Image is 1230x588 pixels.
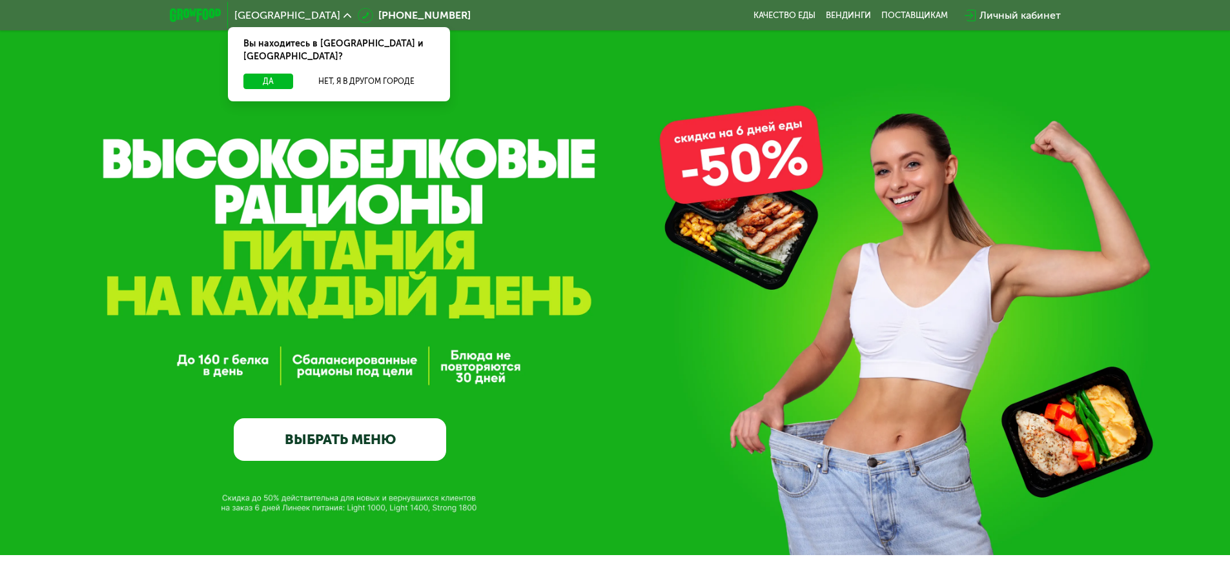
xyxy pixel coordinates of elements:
[234,418,446,461] a: ВЫБРАТЬ МЕНЮ
[243,74,293,89] button: Да
[881,10,948,21] div: поставщикам
[298,74,435,89] button: Нет, я в другом городе
[826,10,871,21] a: Вендинги
[358,8,471,23] a: [PHONE_NUMBER]
[979,8,1061,23] div: Личный кабинет
[753,10,815,21] a: Качество еды
[228,27,450,74] div: Вы находитесь в [GEOGRAPHIC_DATA] и [GEOGRAPHIC_DATA]?
[234,10,340,21] span: [GEOGRAPHIC_DATA]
